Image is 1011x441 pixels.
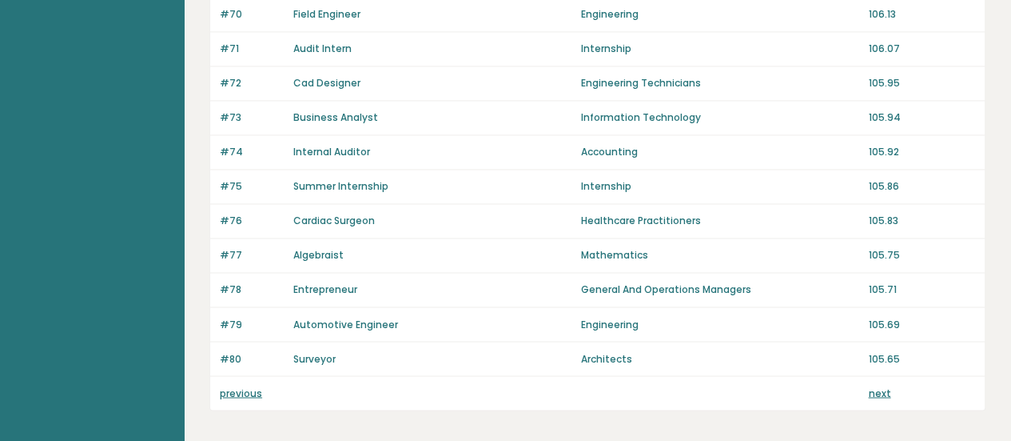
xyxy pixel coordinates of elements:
[868,283,975,297] p: 105.71
[220,76,284,90] p: #72
[581,110,859,125] p: Information Technology
[293,145,370,158] a: Internal Auditor
[581,76,859,90] p: Engineering Technicians
[293,110,378,124] a: Business Analyst
[293,76,360,90] a: Cad Designer
[868,351,975,366] p: 105.65
[581,214,859,228] p: Healthcare Practitioners
[581,283,859,297] p: General And Operations Managers
[220,351,284,366] p: #80
[868,76,975,90] p: 105.95
[868,145,975,159] p: 105.92
[581,351,859,366] p: Architects
[293,179,388,193] a: Summer Internship
[581,42,859,56] p: Internship
[293,7,360,21] a: Field Engineer
[868,317,975,331] p: 105.69
[220,179,284,194] p: #75
[220,7,284,22] p: #70
[868,7,975,22] p: 106.13
[293,351,336,365] a: Surveyor
[581,317,859,331] p: Engineering
[581,7,859,22] p: Engineering
[293,317,398,331] a: Automotive Engineer
[868,42,975,56] p: 106.07
[293,214,375,227] a: Cardiac Surgeon
[220,110,284,125] p: #73
[293,248,344,262] a: Algebraist
[581,179,859,194] p: Internship
[293,283,357,296] a: Entrepreneur
[868,179,975,194] p: 105.86
[220,317,284,331] p: #79
[868,248,975,263] p: 105.75
[220,42,284,56] p: #71
[868,386,890,399] a: next
[868,110,975,125] p: 105.94
[220,214,284,228] p: #76
[220,283,284,297] p: #78
[293,42,352,55] a: Audit Intern
[581,248,859,263] p: Mathematics
[220,248,284,263] p: #77
[220,386,262,399] a: previous
[220,145,284,159] p: #74
[581,145,859,159] p: Accounting
[868,214,975,228] p: 105.83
